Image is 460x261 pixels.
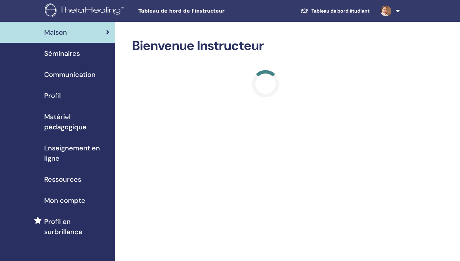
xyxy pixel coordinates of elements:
[295,5,375,17] a: Tableau de bord étudiant
[44,195,85,206] span: Mon compte
[380,5,391,16] img: default.jpg
[44,91,61,101] span: Profil
[44,143,109,163] span: Enseignement en ligne
[44,112,109,132] span: Matériel pédagogique
[44,216,109,237] span: Profil en surbrillance
[44,27,67,37] span: Maison
[301,8,309,14] img: graduation-cap-white.svg
[44,69,96,80] span: Communication
[44,48,80,59] span: Séminaires
[132,38,399,54] h2: Bienvenue Instructeur
[138,7,240,15] span: Tableau de bord de l'instructeur
[44,174,81,184] span: Ressources
[45,3,126,19] img: logo.png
